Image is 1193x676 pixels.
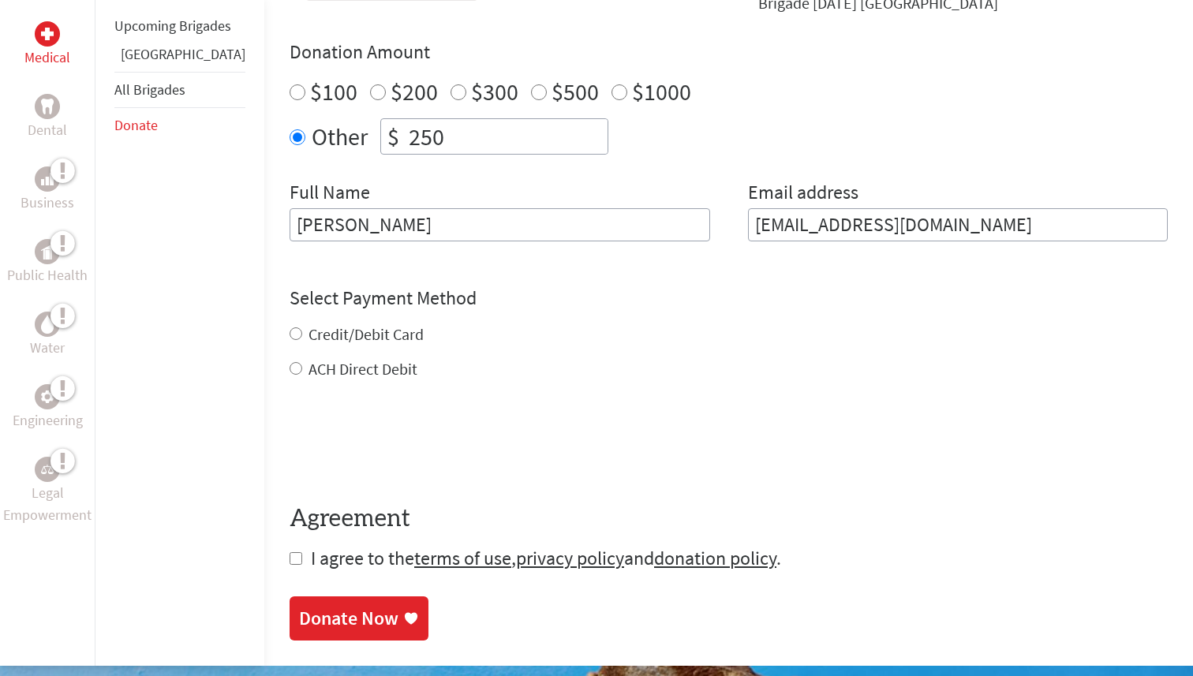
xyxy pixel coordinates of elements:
p: Business [21,192,74,214]
li: Panama [114,43,245,72]
div: Water [35,312,60,337]
li: Donate [114,108,245,143]
a: privacy policy [516,546,624,570]
div: Business [35,166,60,192]
p: Public Health [7,264,88,286]
p: Dental [28,119,67,141]
div: Donate Now [299,606,398,631]
a: BusinessBusiness [21,166,74,214]
a: Upcoming Brigades [114,17,231,35]
img: Engineering [41,390,54,403]
label: $200 [391,77,438,106]
label: Other [312,118,368,155]
li: Upcoming Brigades [114,9,245,43]
h4: Agreement [290,505,1168,533]
label: $300 [471,77,518,106]
div: $ [381,119,406,154]
div: Public Health [35,239,60,264]
div: Dental [35,94,60,119]
a: Public HealthPublic Health [7,239,88,286]
input: Your Email [748,208,1169,241]
label: $100 [310,77,357,106]
div: Legal Empowerment [35,457,60,482]
label: Credit/Debit Card [309,324,424,344]
label: ACH Direct Debit [309,359,417,379]
span: I agree to the , and . [311,546,781,570]
h4: Select Payment Method [290,286,1168,311]
p: Medical [24,47,70,69]
p: Water [30,337,65,359]
a: MedicalMedical [24,21,70,69]
img: Public Health [41,244,54,260]
a: Legal EmpowermentLegal Empowerment [3,457,92,526]
input: Enter Amount [406,119,608,154]
a: WaterWater [30,312,65,359]
a: Donate [114,116,158,134]
a: All Brigades [114,80,185,99]
img: Medical [41,28,54,40]
label: $1000 [632,77,691,106]
label: Email address [748,180,858,208]
img: Legal Empowerment [41,465,54,474]
a: Donate Now [290,596,428,641]
h4: Donation Amount [290,39,1168,65]
p: Legal Empowerment [3,482,92,526]
a: donation policy [654,546,776,570]
a: EngineeringEngineering [13,384,83,431]
img: Business [41,173,54,185]
iframe: reCAPTCHA [290,412,529,473]
img: Water [41,316,54,334]
div: Engineering [35,384,60,409]
input: Enter Full Name [290,208,710,241]
li: All Brigades [114,72,245,108]
a: terms of use [414,546,511,570]
img: Dental [41,99,54,114]
a: [GEOGRAPHIC_DATA] [121,45,245,63]
div: Medical [35,21,60,47]
label: Full Name [290,180,370,208]
a: DentalDental [28,94,67,141]
p: Engineering [13,409,83,431]
label: $500 [552,77,599,106]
